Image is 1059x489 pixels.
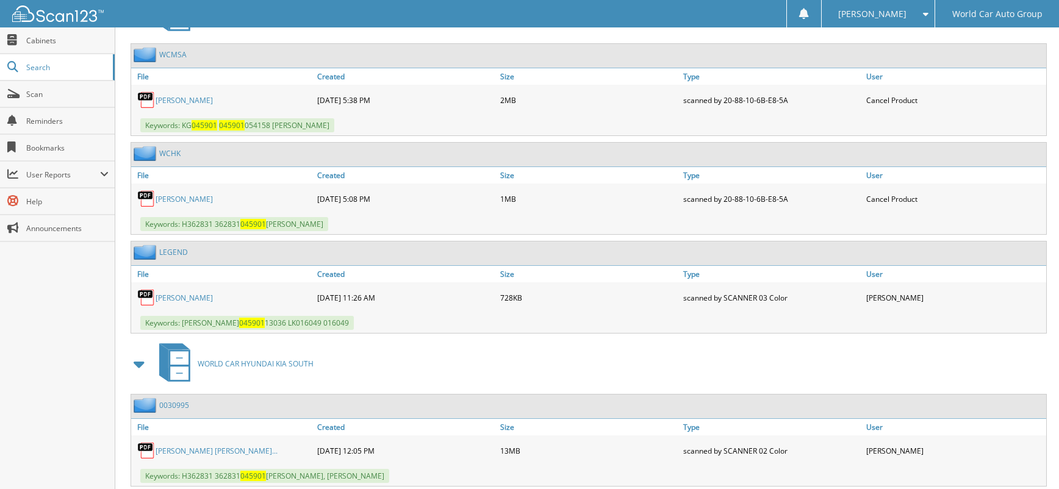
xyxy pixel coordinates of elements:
span: Keywords: H362831 362831 [PERSON_NAME], [PERSON_NAME] [140,469,389,483]
span: World Car Auto Group [952,10,1043,18]
a: WCMSA [159,49,187,60]
div: scanned by SCANNER 02 Color [680,438,863,463]
span: Search [26,62,107,73]
span: User Reports [26,170,100,180]
a: Size [497,167,680,184]
a: LEGEND [159,247,188,257]
a: [PERSON_NAME] [156,95,213,105]
div: [DATE] 11:26 AM [314,285,497,310]
a: WCHK [159,148,181,159]
a: Type [680,419,863,435]
a: File [131,419,314,435]
span: Cabinets [26,35,109,46]
a: 0030995 [159,400,189,410]
div: scanned by 20-88-10-6B-E8-5A [680,187,863,211]
a: Size [497,68,680,85]
span: Help [26,196,109,207]
div: [PERSON_NAME] [863,285,1046,310]
img: scan123-logo-white.svg [12,5,104,22]
span: Keywords: KG 054158 [PERSON_NAME] [140,118,334,132]
div: 2MB [497,88,680,112]
div: 13MB [497,438,680,463]
div: Cancel Product [863,187,1046,211]
span: 045901 [219,120,245,130]
img: folder2.png [134,245,159,260]
a: File [131,167,314,184]
a: WORLD CAR HYUNDAI KIA SOUTH [152,340,314,388]
a: [PERSON_NAME] [PERSON_NAME]... [156,446,278,456]
img: PDF.png [137,441,156,460]
span: Keywords: [PERSON_NAME] 13036 LK016049 016049 [140,316,354,330]
div: scanned by SCANNER 03 Color [680,285,863,310]
a: User [863,68,1046,85]
span: Announcements [26,223,109,234]
span: Reminders [26,116,109,126]
div: [PERSON_NAME] [863,438,1046,463]
img: folder2.png [134,398,159,413]
span: [PERSON_NAME] [838,10,906,18]
a: Created [314,419,497,435]
div: scanned by 20-88-10-6B-E8-5A [680,88,863,112]
a: Type [680,266,863,282]
a: [PERSON_NAME] [156,293,213,303]
a: [PERSON_NAME] [156,194,213,204]
a: File [131,266,314,282]
a: User [863,419,1046,435]
iframe: Chat Widget [998,430,1059,489]
a: Size [497,419,680,435]
img: PDF.png [137,190,156,208]
span: Scan [26,89,109,99]
span: WORLD CAR HYUNDAI KIA SOUTH [198,359,314,369]
div: [DATE] 5:38 PM [314,88,497,112]
span: Bookmarks [26,143,109,153]
a: Type [680,68,863,85]
div: 728KB [497,285,680,310]
img: folder2.png [134,47,159,62]
div: 1MB [497,187,680,211]
span: Keywords: H362831 362831 [PERSON_NAME] [140,217,328,231]
span: 045901 [192,120,217,130]
a: Created [314,266,497,282]
img: PDF.png [137,91,156,109]
span: 045901 [240,219,266,229]
span: 045901 [239,318,265,328]
a: Size [497,266,680,282]
a: User [863,167,1046,184]
span: 045901 [240,471,266,481]
div: [DATE] 5:08 PM [314,187,497,211]
div: Cancel Product [863,88,1046,112]
a: Created [314,68,497,85]
a: Created [314,167,497,184]
div: [DATE] 12:05 PM [314,438,497,463]
a: File [131,68,314,85]
a: Type [680,167,863,184]
img: folder2.png [134,146,159,161]
a: User [863,266,1046,282]
img: PDF.png [137,288,156,307]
